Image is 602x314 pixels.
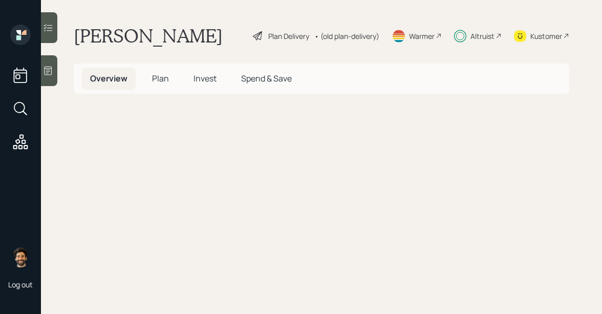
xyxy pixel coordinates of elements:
[10,247,31,267] img: eric-schwartz-headshot.png
[193,73,217,84] span: Invest
[530,31,562,41] div: Kustomer
[314,31,379,41] div: • (old plan-delivery)
[152,73,169,84] span: Plan
[90,73,127,84] span: Overview
[241,73,292,84] span: Spend & Save
[8,280,33,289] div: Log out
[470,31,494,41] div: Altruist
[409,31,435,41] div: Warmer
[268,31,309,41] div: Plan Delivery
[74,25,223,47] h1: [PERSON_NAME]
